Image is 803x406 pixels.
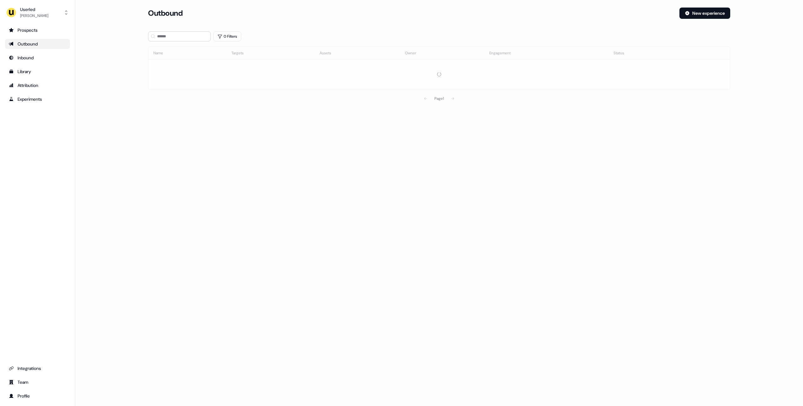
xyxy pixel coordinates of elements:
div: Experiments [9,96,66,102]
h3: Outbound [148,8,183,18]
a: Go to outbound experience [5,39,70,49]
a: Go to templates [5,67,70,77]
div: Team [9,379,66,385]
a: Go to attribution [5,80,70,90]
div: [PERSON_NAME] [20,13,48,19]
div: Library [9,68,66,75]
button: New experience [679,8,730,19]
div: Inbound [9,55,66,61]
div: Attribution [9,82,66,88]
div: Integrations [9,365,66,371]
button: Userled[PERSON_NAME] [5,5,70,20]
div: Outbound [9,41,66,47]
a: Go to profile [5,391,70,401]
div: Userled [20,6,48,13]
a: Go to Inbound [5,53,70,63]
a: Go to experiments [5,94,70,104]
a: Go to team [5,377,70,387]
div: Prospects [9,27,66,33]
button: 0 Filters [213,31,241,41]
a: Go to prospects [5,25,70,35]
a: Go to integrations [5,363,70,373]
div: Profile [9,393,66,399]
